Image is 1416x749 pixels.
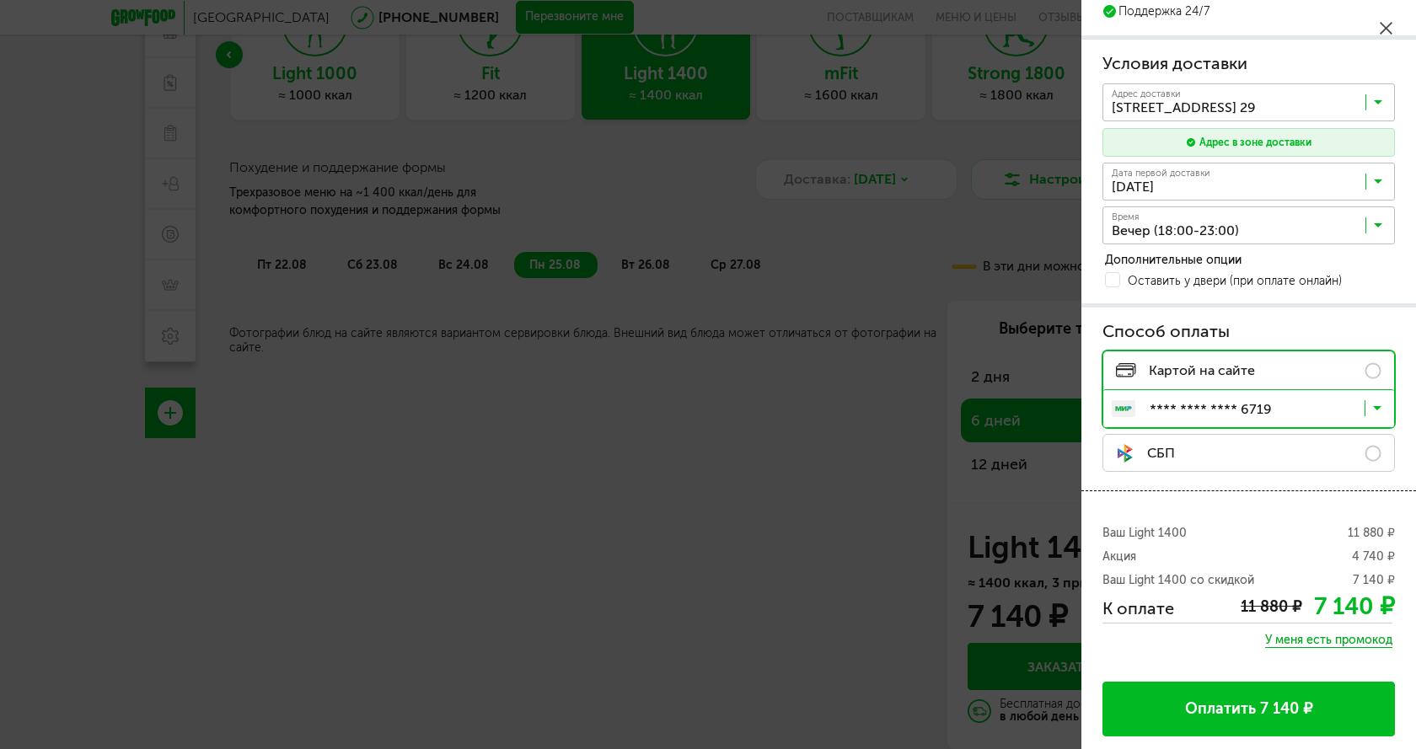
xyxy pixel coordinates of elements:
[1102,52,1395,76] h3: Условия доставки
[1348,525,1395,542] span: 11 880 ₽
[1102,4,1395,19] li: Поддержка 24/7
[1116,363,1255,378] span: Картой на сайте
[1241,598,1301,617] div: 11 880 ₽
[1128,276,1342,287] span: Оставить у двери (при оплате онлайн)
[1265,633,1392,648] span: У меня есть промокод
[1116,444,1175,463] span: СБП
[1112,169,1210,178] span: Дата первой доставки
[1352,548,1395,565] span: 4 740 ₽
[1102,320,1395,344] h3: Способ оплаты
[1112,89,1181,99] span: Адрес доставки
[1102,600,1174,617] h3: К оплате
[1314,596,1395,617] div: 7 140 ₽
[1353,572,1395,589] span: 7 140 ₽
[1102,682,1395,736] button: Оплатить 7 140 ₽
[1199,135,1311,150] div: Адрес в зоне доставки
[1102,572,1254,589] span: Ваш Light 1400 со скидкой
[1102,525,1187,542] span: Ваш Light 1400
[1105,253,1395,267] div: Дополнительные опции
[1102,548,1136,565] span: Акция
[1112,212,1139,222] span: Время
[1116,444,1134,463] img: sbp-pay.a0b1cb1.svg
